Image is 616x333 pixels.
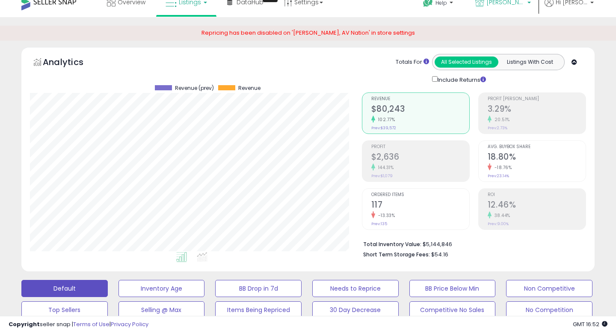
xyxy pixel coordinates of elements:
[409,301,496,318] button: Competitive No Sales
[363,251,430,258] b: Short Term Storage Fees:
[371,125,396,131] small: Prev: $39,572
[396,58,429,66] div: Totals For
[488,221,509,226] small: Prev: 9.00%
[201,29,415,37] span: Repricing has been disabled on '[PERSON_NAME], AV Nation' in store settings
[488,97,586,101] span: Profit [PERSON_NAME]
[43,56,100,70] h5: Analytics
[21,301,108,318] button: Top Sellers
[431,250,448,259] span: $54.16
[371,104,469,116] h2: $80,243
[435,56,498,68] button: All Selected Listings
[488,173,509,178] small: Prev: 23.14%
[312,301,399,318] button: 30 Day Decrease
[312,280,399,297] button: Needs to Reprice
[118,280,205,297] button: Inventory Age
[371,200,469,211] h2: 117
[488,125,507,131] small: Prev: 2.73%
[426,74,496,84] div: Include Returns
[573,320,607,328] span: 2025-09-15 16:52 GMT
[371,152,469,164] h2: $2,636
[371,221,387,226] small: Prev: 135
[9,321,148,329] div: seller snap | |
[238,85,261,91] span: Revenue
[363,241,421,248] b: Total Inventory Value:
[506,280,592,297] button: Non Competitive
[409,280,496,297] button: BB Price Below Min
[9,320,40,328] strong: Copyright
[492,164,512,171] small: -18.76%
[371,173,393,178] small: Prev: $1,079
[175,85,214,91] span: Revenue (prev)
[371,97,469,101] span: Revenue
[492,212,510,219] small: 38.44%
[371,145,469,149] span: Profit
[118,301,205,318] button: Selling @ Max
[375,116,395,123] small: 102.77%
[488,193,586,197] span: ROI
[73,320,110,328] a: Terms of Use
[21,280,108,297] button: Default
[488,200,586,211] h2: 12.46%
[215,301,302,318] button: Items Being Repriced
[488,152,586,164] h2: 18.80%
[363,238,580,249] li: $5,144,846
[498,56,562,68] button: Listings With Cost
[492,116,510,123] small: 20.51%
[488,145,586,149] span: Avg. Buybox Share
[111,320,148,328] a: Privacy Policy
[506,301,592,318] button: No Competition
[488,104,586,116] h2: 3.29%
[375,164,394,171] small: 144.31%
[215,280,302,297] button: BB Drop in 7d
[371,193,469,197] span: Ordered Items
[375,212,395,219] small: -13.33%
